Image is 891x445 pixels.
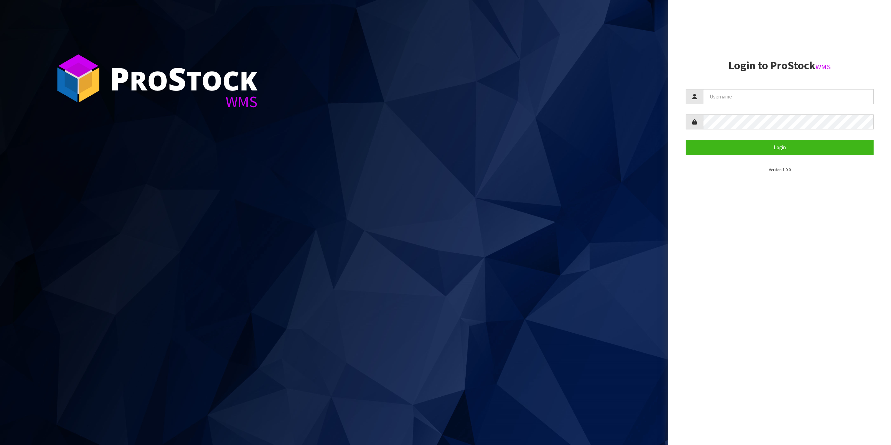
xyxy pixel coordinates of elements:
input: Username [703,89,874,104]
small: Version 1.0.0 [769,167,791,172]
button: Login [686,140,874,155]
span: P [110,57,129,100]
h2: Login to ProStock [686,59,874,72]
div: ro tock [110,63,258,94]
small: WMS [815,62,831,71]
img: ProStock Cube [52,52,104,104]
span: S [168,57,186,100]
div: WMS [110,94,258,110]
